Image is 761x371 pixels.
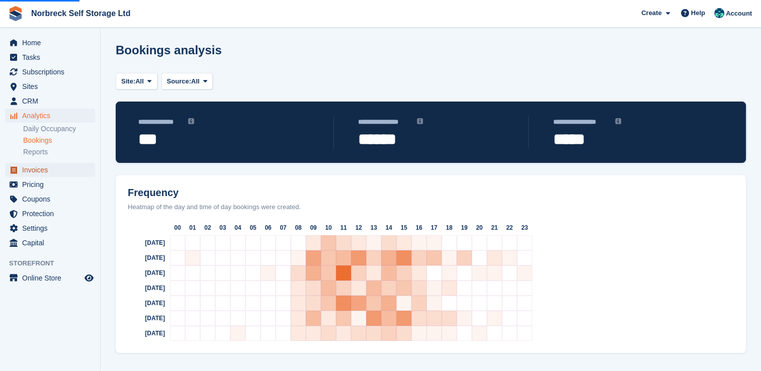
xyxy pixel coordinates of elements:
a: menu [5,36,95,50]
span: Protection [22,207,82,221]
span: Settings [22,221,82,235]
a: Reports [23,147,95,157]
img: icon-info-grey-7440780725fd019a000dd9b08b2336e03edf1995a4989e88bcd33f0948082b44.svg [188,118,194,124]
div: 04 [230,220,245,235]
span: CRM [22,94,82,108]
a: menu [5,207,95,221]
a: Daily Occupancy [23,124,95,134]
div: 06 [261,220,276,235]
div: 22 [502,220,517,235]
div: 01 [185,220,200,235]
span: Tasks [22,50,82,64]
span: Help [691,8,705,18]
a: menu [5,177,95,192]
img: icon-info-grey-7440780725fd019a000dd9b08b2336e03edf1995a4989e88bcd33f0948082b44.svg [417,118,423,124]
a: menu [5,65,95,79]
div: 20 [472,220,487,235]
div: 00 [170,220,185,235]
span: Coupons [22,192,82,206]
div: [DATE] [120,326,170,341]
div: 18 [442,220,457,235]
div: 05 [245,220,261,235]
div: [DATE] [120,250,170,265]
h2: Frequency [120,187,742,199]
img: icon-info-grey-7440780725fd019a000dd9b08b2336e03edf1995a4989e88bcd33f0948082b44.svg [615,118,621,124]
span: Home [22,36,82,50]
div: 19 [457,220,472,235]
img: stora-icon-8386f47178a22dfd0bd8f6a31ec36ba5ce8667c1dd55bd0f319d3a0aa187defe.svg [8,6,23,21]
div: 23 [517,220,532,235]
a: menu [5,94,95,108]
div: 15 [396,220,411,235]
span: All [135,76,144,86]
a: Preview store [83,272,95,284]
div: Heatmap of the day and time of day bookings were created. [120,202,742,212]
span: Source: [167,76,191,86]
div: 13 [366,220,381,235]
span: Invoices [22,163,82,177]
button: Site: All [116,73,157,89]
span: Create [641,8,661,18]
div: [DATE] [120,281,170,296]
a: menu [5,236,95,250]
span: Account [726,9,752,19]
span: All [191,76,200,86]
div: 03 [215,220,230,235]
a: menu [5,221,95,235]
h1: Bookings analysis [116,43,222,57]
div: 17 [427,220,442,235]
div: 02 [200,220,215,235]
div: 12 [351,220,366,235]
a: menu [5,192,95,206]
span: Analytics [22,109,82,123]
span: Pricing [22,177,82,192]
div: 14 [381,220,396,235]
span: Storefront [9,258,100,268]
div: 09 [306,220,321,235]
span: Capital [22,236,82,250]
span: Site: [121,76,135,86]
div: 11 [336,220,351,235]
a: menu [5,50,95,64]
div: 08 [291,220,306,235]
button: Source: All [161,73,213,89]
div: [DATE] [120,311,170,326]
a: menu [5,271,95,285]
div: 16 [411,220,427,235]
div: [DATE] [120,235,170,250]
div: 10 [321,220,336,235]
a: Bookings [23,136,95,145]
span: Sites [22,79,82,94]
img: Sally King [714,8,724,18]
div: [DATE] [120,296,170,311]
a: menu [5,163,95,177]
div: 07 [276,220,291,235]
div: 21 [487,220,502,235]
span: Subscriptions [22,65,82,79]
a: Norbreck Self Storage Ltd [27,5,134,22]
div: [DATE] [120,265,170,281]
a: menu [5,109,95,123]
a: menu [5,79,95,94]
span: Online Store [22,271,82,285]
